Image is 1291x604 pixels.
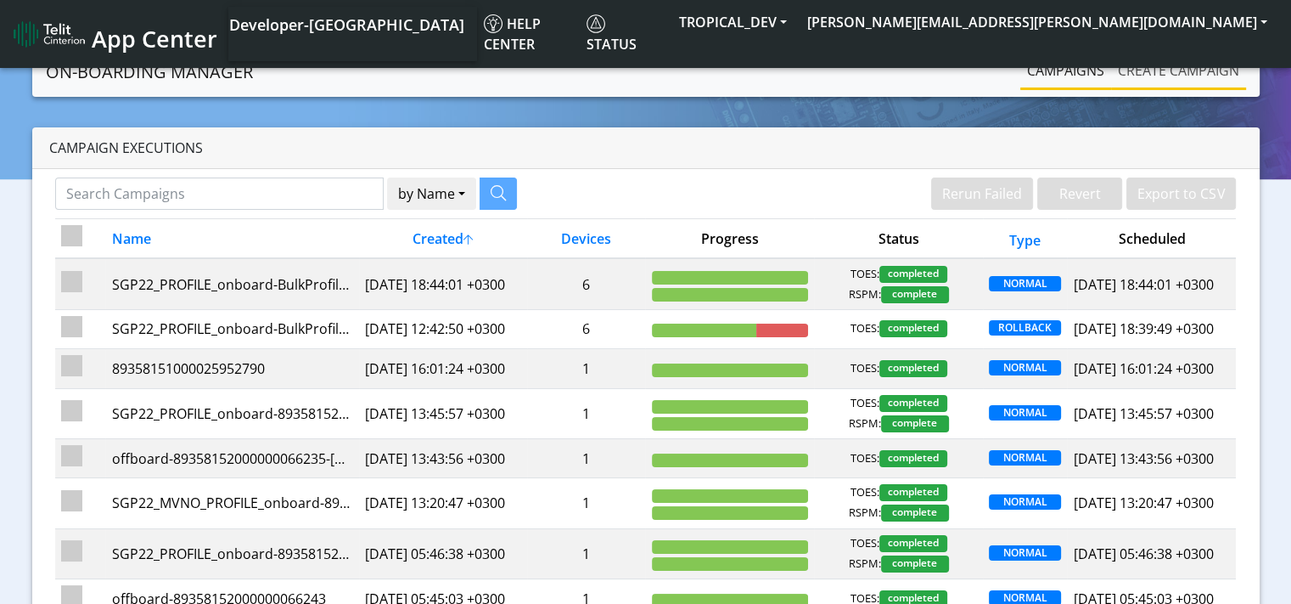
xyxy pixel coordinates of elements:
td: [DATE] 16:01:24 +0300 [359,349,528,388]
a: App Center [14,16,215,53]
div: SGP22_MVNO_PROFILE_onboard-89011703324536928687-22Aug [111,493,352,513]
span: [DATE] 18:44:01 +0300 [1074,275,1214,294]
button: TROPICAL_DEV [669,7,797,37]
span: NORMAL [989,494,1061,510]
span: ROLLBACK [989,320,1061,336]
span: [DATE] 18:39:49 +0300 [1074,319,1214,338]
a: On-Boarding Manager [46,55,253,89]
td: [DATE] 13:43:56 +0300 [359,438,528,477]
span: NORMAL [989,545,1061,561]
td: 6 [527,258,645,309]
span: RSPM: [849,286,881,303]
span: complete [881,505,949,522]
td: 1 [527,349,645,388]
a: Status [580,7,669,61]
span: RSPM: [849,505,881,522]
a: Campaigns [1020,54,1111,87]
span: Status [587,14,637,54]
span: TOES: [850,360,879,377]
input: Search Campaigns [55,178,384,210]
span: completed [879,535,947,552]
span: Developer-[GEOGRAPHIC_DATA] [229,14,464,35]
td: [DATE] 05:46:38 +0300 [359,528,528,579]
img: status.svg [587,14,605,33]
span: NORMAL [989,405,1061,421]
span: TOES: [850,535,879,552]
div: SGP22_PROFILE_onboard-BulkProfiles-[DATE] [111,274,352,295]
th: Scheduled [1067,219,1236,259]
span: NORMAL [989,360,1061,375]
div: SGP22_PROFILE_onboard-BulkProfiles-[DATE] [111,319,352,339]
span: [DATE] 13:20:47 +0300 [1074,494,1214,512]
span: App Center [92,23,217,54]
span: completed [879,395,947,412]
span: TOES: [850,320,879,337]
td: 1 [527,388,645,438]
th: Created [359,219,528,259]
span: complete [881,286,949,303]
td: 1 [527,478,645,528]
button: Revert [1037,178,1122,210]
div: 89358151000025952790 [111,358,352,379]
td: 6 [527,309,645,348]
span: completed [879,266,947,283]
span: completed [879,360,947,377]
span: [DATE] 13:43:56 +0300 [1074,449,1214,468]
img: knowledge.svg [484,14,502,33]
span: [DATE] 05:46:38 +0300 [1074,545,1214,563]
th: Status [814,219,983,259]
span: NORMAL [989,450,1061,466]
button: Export to CSV [1126,178,1236,210]
img: logo-telit-cinterion-gw-new.png [14,20,85,48]
td: [DATE] 13:20:47 +0300 [359,478,528,528]
div: SGP22_PROFILE_onboard-89358152000000066243-22Aug [111,544,352,564]
span: complete [881,415,949,432]
span: [DATE] 13:45:57 +0300 [1074,404,1214,423]
span: Help center [484,14,541,54]
th: Devices [527,219,645,259]
div: offboard-89358152000000066235-[DATE] [111,449,352,469]
td: [DATE] 12:42:50 +0300 [359,309,528,348]
span: completed [879,320,947,337]
span: completed [879,450,947,467]
td: [DATE] 13:45:57 +0300 [359,388,528,438]
button: Rerun Failed [931,178,1033,210]
th: Name [105,219,358,259]
a: Your current platform instance [228,7,463,41]
span: RSPM: [849,415,881,432]
a: Help center [477,7,580,61]
span: TOES: [850,484,879,501]
button: by Name [387,178,476,210]
span: TOES: [850,395,879,412]
span: [DATE] 16:01:24 +0300 [1074,359,1214,378]
span: RSPM: [849,556,881,573]
span: completed [879,484,947,501]
td: [DATE] 18:44:01 +0300 [359,258,528,309]
td: 1 [527,528,645,579]
th: Progress [645,219,814,259]
td: 1 [527,438,645,477]
span: NORMAL [989,276,1061,291]
span: TOES: [850,450,879,467]
div: SGP22_PROFILE_onboard-89358152000000066235-[DATE] [111,404,352,424]
div: Campaign Executions [32,127,1260,169]
th: Type [983,219,1067,259]
button: [PERSON_NAME][EMAIL_ADDRESS][PERSON_NAME][DOMAIN_NAME] [797,7,1277,37]
span: TOES: [850,266,879,283]
a: Create campaign [1111,54,1246,87]
span: complete [881,556,949,573]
